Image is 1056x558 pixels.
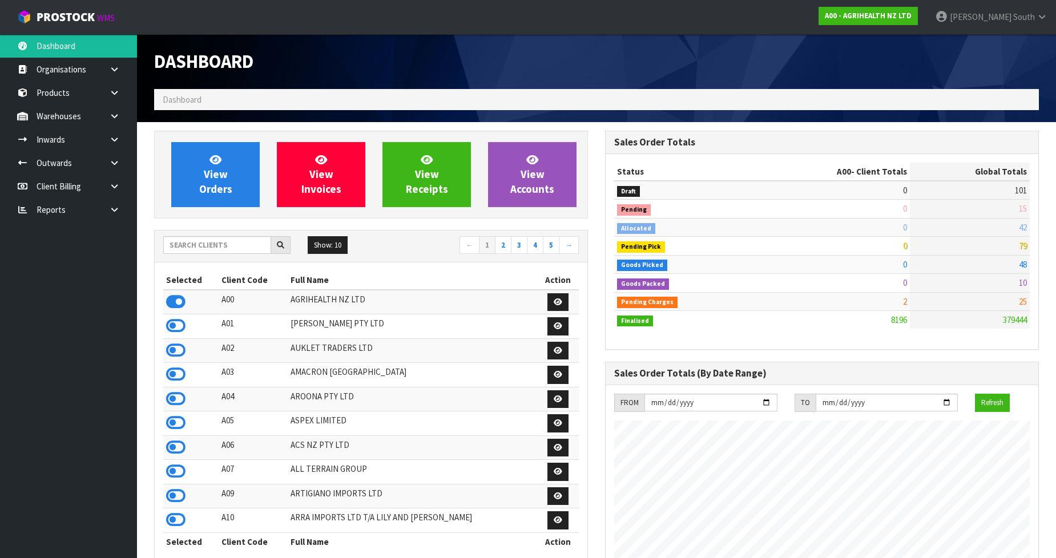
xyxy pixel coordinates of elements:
td: A02 [219,338,288,363]
a: 4 [527,236,543,254]
span: 0 [903,222,907,233]
span: 25 [1019,296,1027,307]
button: Refresh [975,394,1010,412]
td: A07 [219,460,288,484]
span: Dashboard [163,94,201,105]
a: → [559,236,579,254]
div: TO [795,394,816,412]
span: 0 [903,240,907,251]
th: Global Totals [910,163,1030,181]
span: View Invoices [301,153,341,196]
small: WMS [97,13,115,23]
span: Draft [617,186,640,197]
span: 0 [903,259,907,270]
span: 0 [903,277,907,288]
a: A00 - AGRIHEALTH NZ LTD [819,7,918,25]
img: cube-alt.png [17,10,31,24]
nav: Page navigation [380,236,579,256]
span: View Accounts [510,153,554,196]
th: - Client Totals [752,163,910,181]
span: South [1013,11,1035,22]
a: 3 [511,236,527,254]
td: AROONA PTY LTD [288,387,537,411]
span: A00 [837,166,851,177]
span: Pending Pick [617,241,665,253]
span: 79 [1019,240,1027,251]
span: 0 [903,185,907,196]
span: Dashboard [154,50,253,73]
th: Action [537,532,579,551]
a: ← [460,236,479,254]
td: A06 [219,435,288,460]
span: Finalised [617,316,653,327]
td: A05 [219,411,288,436]
th: Full Name [288,271,537,289]
td: AMACRON [GEOGRAPHIC_DATA] [288,363,537,387]
td: A01 [219,314,288,339]
h3: Sales Order Totals [614,137,1030,148]
a: ViewReceipts [382,142,471,207]
span: Pending [617,204,651,216]
div: FROM [614,394,644,412]
span: 10 [1019,277,1027,288]
span: View Receipts [406,153,448,196]
td: A09 [219,484,288,508]
td: AGRIHEALTH NZ LTD [288,290,537,314]
span: 2 [903,296,907,307]
span: View Orders [199,153,232,196]
a: ViewOrders [171,142,260,207]
td: A10 [219,508,288,533]
td: ARRA IMPORTS LTD T/A LILY AND [PERSON_NAME] [288,508,537,533]
td: ARTIGIANO IMPORTS LTD [288,484,537,508]
td: ACS NZ PTY LTD [288,435,537,460]
th: Selected [163,271,219,289]
td: ALL TERRAIN GROUP [288,460,537,484]
span: 379444 [1003,314,1027,325]
h3: Sales Order Totals (By Date Range) [614,368,1030,379]
span: [PERSON_NAME] [950,11,1011,22]
span: Goods Packed [617,278,669,290]
span: 8196 [891,314,907,325]
th: Client Code [219,532,288,551]
span: 48 [1019,259,1027,270]
th: Selected [163,532,219,551]
span: ProStock [37,10,95,25]
input: Search clients [163,236,271,254]
th: Action [537,271,579,289]
a: ViewInvoices [277,142,365,207]
td: A04 [219,387,288,411]
span: 0 [903,203,907,214]
button: Show: 10 [308,236,348,254]
a: ViewAccounts [488,142,577,207]
span: 42 [1019,222,1027,233]
a: 2 [495,236,511,254]
th: Status [614,163,752,181]
th: Full Name [288,532,537,551]
td: AUKLET TRADERS LTD [288,338,537,363]
strong: A00 - AGRIHEALTH NZ LTD [825,11,912,21]
td: ASPEX LIMITED [288,411,537,436]
th: Client Code [219,271,288,289]
span: Goods Picked [617,260,667,271]
span: Allocated [617,223,655,234]
td: A03 [219,363,288,387]
td: [PERSON_NAME] PTY LTD [288,314,537,339]
span: 15 [1019,203,1027,214]
span: Pending Charges [617,297,678,308]
td: A00 [219,290,288,314]
a: 1 [479,236,495,254]
a: 5 [543,236,559,254]
span: 101 [1015,185,1027,196]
